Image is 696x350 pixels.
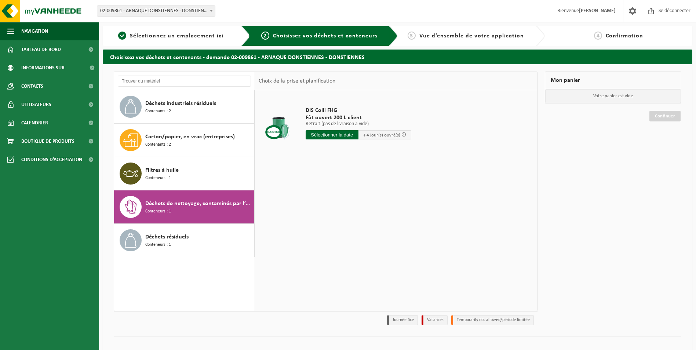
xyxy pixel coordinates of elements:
span: Boutique de produits [21,132,74,150]
a: Continuer [649,111,681,121]
span: Confirmation [606,33,643,39]
button: Déchets industriels résiduels Contenants : 2 [114,90,255,124]
span: Informations sur l’entreprise [21,59,85,77]
span: Fût ouvert 200 L client [306,114,411,121]
li: Vacances [422,315,448,325]
span: Déchets de nettoyage, contaminés par l’huile [145,199,252,208]
button: Carton/papier, en vrac (entreprises) Contenants : 2 [114,124,255,157]
span: Sélectionnez un emplacement ici [130,33,223,39]
span: + 4 jour(s) ouvré(s) [363,133,400,138]
font: Bienvenue [557,8,616,14]
span: Navigation [21,22,48,40]
span: Contenants : 2 [145,108,171,115]
li: Journée fixe [387,315,418,325]
span: 2 [261,32,269,40]
button: Déchets résiduels Conteneurs : 1 [114,224,255,257]
span: Filtres à huile [145,166,179,175]
span: DIS Colli FHG [306,107,411,114]
span: Contenants : 2 [145,141,171,148]
span: Choisissez vos déchets et conteneurs [273,33,378,39]
li: Temporarily not allowed/période limitée [451,315,534,325]
span: Déchets résiduels [145,233,189,241]
span: Déchets industriels résiduels [145,99,216,108]
button: Filtres à huile Conteneurs : 1 [114,157,255,190]
div: Mon panier [545,72,681,89]
span: Calendrier [21,114,48,132]
span: 4 [594,32,602,40]
p: Retrait (pas de livraison à vide) [306,121,411,127]
span: 1 [118,32,126,40]
strong: [PERSON_NAME] [579,8,616,14]
h2: Choisissez vos déchets et contenants - demande 02-009861 - ARNAQUE DONSTIENNES - DONSTIENNES [103,50,692,64]
span: Conteneurs : 1 [145,175,171,182]
span: 02-009861 - SCAM DONSTIENNES - DONSTIENNES [97,6,215,16]
span: Contacts [21,77,43,95]
div: Choix de la prise et planification [255,72,339,90]
a: 1Sélectionnez un emplacement ici [106,32,236,40]
span: 3 [408,32,416,40]
span: 02-009861 - SCAM DONSTIENNES - DONSTIENNES [97,6,215,17]
input: Sélectionner la date [306,130,358,139]
input: Trouver du matériel [118,76,251,87]
button: Déchets de nettoyage, contaminés par l’huile Conteneurs : 1 [114,190,255,224]
span: Utilisateurs [21,95,51,114]
span: Conteneurs : 1 [145,208,171,215]
span: Carton/papier, en vrac (entreprises) [145,132,235,141]
p: Votre panier est vide [545,89,681,103]
span: Tableau de bord [21,40,61,59]
span: Conditions d’acceptation [21,150,82,169]
span: Conteneurs : 1 [145,241,171,248]
span: Vue d’ensemble de votre application [419,33,524,39]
